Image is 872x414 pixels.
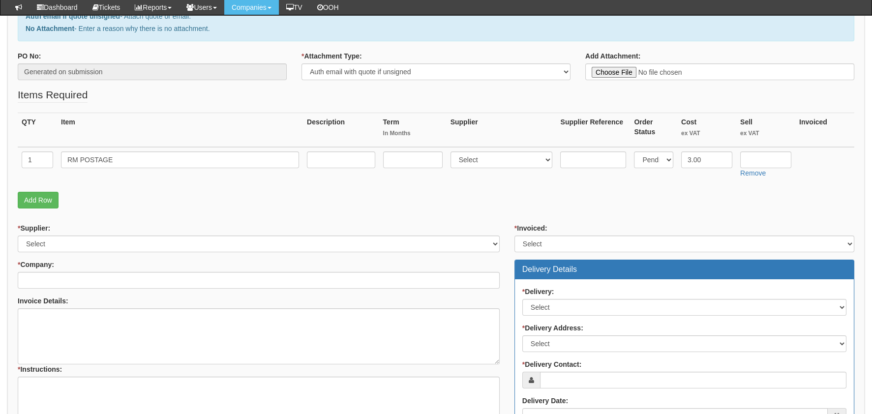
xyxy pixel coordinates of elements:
legend: Items Required [18,88,88,103]
p: - Enter a reason why there is no attachment. [26,24,846,33]
b: No Attachment [26,25,74,32]
th: Supplier [447,113,557,147]
label: Delivery: [522,287,554,296]
label: Company: [18,260,54,269]
th: Cost [677,113,736,147]
label: Add Attachment: [585,51,640,61]
label: Delivery Date: [522,396,568,406]
label: Delivery Contact: [522,359,582,369]
a: Add Row [18,192,59,208]
th: QTY [18,113,57,147]
label: Instructions: [18,364,62,374]
b: Auth email if quote unsigned [26,12,120,20]
label: PO No: [18,51,41,61]
small: ex VAT [740,129,791,138]
label: Attachment Type: [301,51,362,61]
th: Description [303,113,379,147]
a: Remove [740,169,766,177]
label: Supplier: [18,223,50,233]
th: Supplier Reference [556,113,630,147]
th: Term [379,113,447,147]
small: ex VAT [681,129,732,138]
th: Invoiced [795,113,854,147]
th: Sell [736,113,795,147]
p: - Attach quote or email. [26,11,846,21]
label: Invoice Details: [18,296,68,306]
th: Order Status [630,113,677,147]
h3: Delivery Details [522,265,846,274]
small: In Months [383,129,443,138]
label: Delivery Address: [522,323,583,333]
label: Invoiced: [514,223,547,233]
th: Item [57,113,303,147]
